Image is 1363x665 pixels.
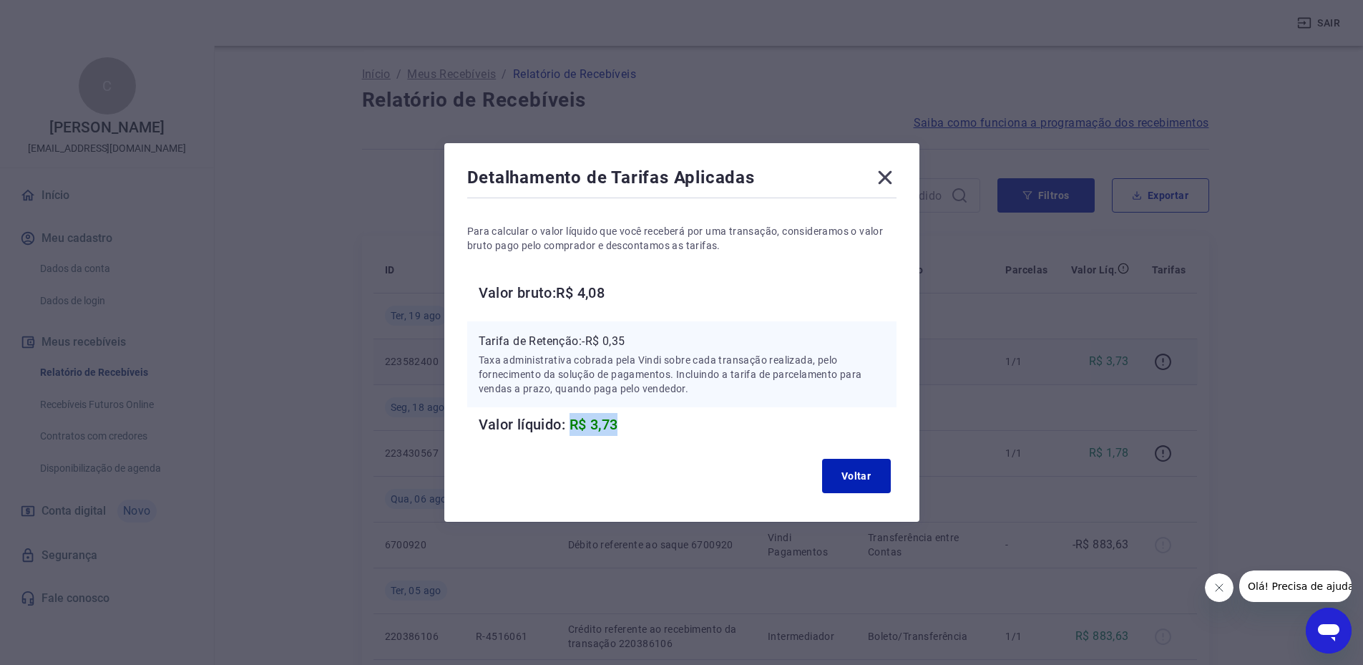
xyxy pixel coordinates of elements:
[479,281,897,304] h6: Valor bruto: R$ 4,08
[822,459,891,493] button: Voltar
[479,413,897,436] h6: Valor líquido:
[467,224,897,253] p: Para calcular o valor líquido que você receberá por uma transação, consideramos o valor bruto pag...
[1239,571,1352,602] iframe: Mensagem da empresa
[9,10,120,21] span: Olá! Precisa de ajuda?
[467,166,897,195] div: Detalhamento de Tarifas Aplicadas
[479,353,885,396] p: Taxa administrativa cobrada pela Vindi sobre cada transação realizada, pelo fornecimento da soluç...
[570,416,618,433] span: R$ 3,73
[1306,608,1352,654] iframe: Botão para abrir a janela de mensagens
[479,333,885,350] p: Tarifa de Retenção: -R$ 0,35
[1205,573,1233,602] iframe: Fechar mensagem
